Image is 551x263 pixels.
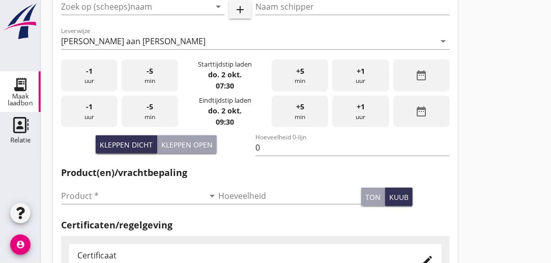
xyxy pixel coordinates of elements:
i: arrow_drop_down [206,190,218,202]
span: -1 [86,66,93,77]
div: min [272,60,328,92]
strong: do. 2 okt. [208,70,242,79]
button: kuub [385,188,413,206]
div: Certificaat [77,249,405,261]
button: Kleppen dicht [96,135,157,154]
div: Eindtijdstip laden [199,96,251,105]
i: arrow_drop_down [212,1,224,13]
input: Product * [61,188,204,204]
div: uur [61,96,118,128]
div: uur [332,96,389,128]
div: uur [332,60,389,92]
input: Hoeveelheid 0-lijn [255,139,450,156]
div: ton [365,192,381,202]
i: add [234,4,246,16]
span: +5 [296,66,304,77]
strong: 09:30 [216,117,234,127]
div: Kleppen open [161,139,213,150]
button: ton [361,188,385,206]
span: -1 [86,101,93,112]
div: Relatie [10,137,31,143]
div: min [122,96,178,128]
img: logo-small.a267ee39.svg [2,3,39,40]
div: uur [61,60,118,92]
i: account_circle [10,235,31,255]
div: Starttijdstip laden [198,60,252,69]
h2: Product(en)/vrachtbepaling [61,166,450,180]
i: date_range [415,105,427,118]
span: +1 [357,101,365,112]
span: +5 [296,101,304,112]
span: +1 [357,66,365,77]
div: kuub [389,192,409,202]
i: arrow_drop_down [438,35,450,47]
h2: Certificaten/regelgeving [61,218,450,232]
strong: 07:30 [216,81,234,91]
div: min [272,96,328,128]
button: Kleppen open [157,135,217,154]
span: -5 [147,66,153,77]
div: [PERSON_NAME] aan [PERSON_NAME] [61,37,206,46]
div: min [122,60,178,92]
strong: do. 2 okt. [208,106,242,115]
span: -5 [147,101,153,112]
input: Hoeveelheid [218,188,361,204]
i: date_range [415,69,427,81]
div: Kleppen dicht [100,139,153,150]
